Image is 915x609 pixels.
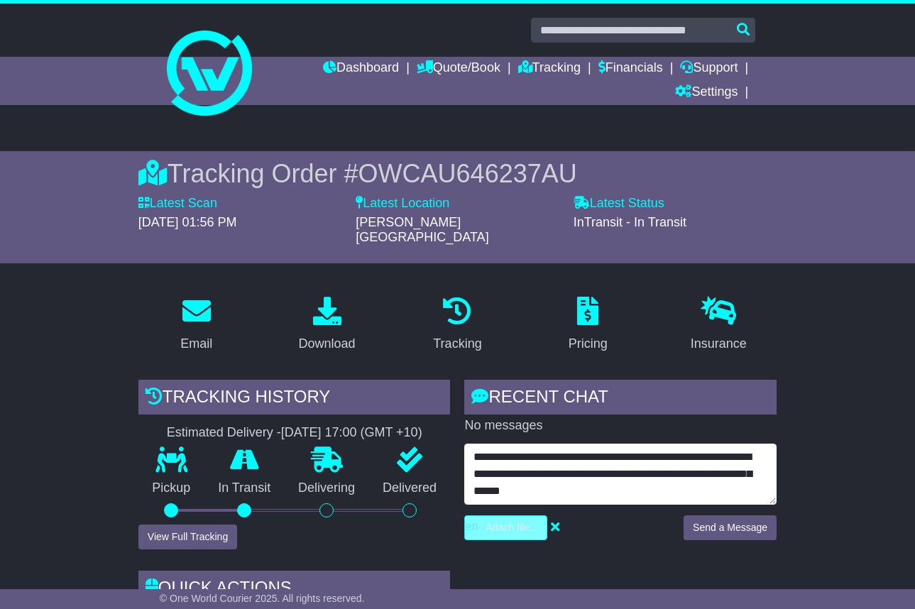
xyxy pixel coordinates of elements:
div: Download [299,334,356,353]
a: Support [680,57,738,81]
div: Tracking Order # [138,158,777,189]
span: OWCAU646237AU [358,159,577,188]
a: Insurance [681,292,756,358]
a: Quote/Book [417,57,500,81]
p: In Transit [204,481,285,496]
a: Settings [675,81,738,105]
span: [PERSON_NAME][GEOGRAPHIC_DATA] [356,215,488,245]
a: Email [171,292,221,358]
p: Delivered [369,481,451,496]
a: Download [290,292,365,358]
div: Tracking history [138,380,451,418]
div: RECENT CHAT [464,380,777,418]
span: InTransit - In Transit [574,215,686,229]
p: Delivering [285,481,369,496]
a: Pricing [559,292,617,358]
div: Email [180,334,212,353]
p: No messages [464,418,777,434]
label: Latest Status [574,196,664,212]
div: [DATE] 17:00 (GMT +10) [281,425,422,441]
a: Dashboard [323,57,399,81]
div: Quick Actions [138,571,451,609]
div: Pricing [569,334,608,353]
span: © One World Courier 2025. All rights reserved. [160,593,365,604]
button: View Full Tracking [138,525,237,549]
a: Tracking [424,292,491,358]
div: Insurance [691,334,747,353]
label: Latest Location [356,196,449,212]
span: [DATE] 01:56 PM [138,215,237,229]
button: Send a Message [684,515,777,540]
a: Financials [598,57,663,81]
a: Tracking [518,57,581,81]
label: Latest Scan [138,196,217,212]
div: Tracking [433,334,481,353]
p: Pickup [138,481,204,496]
div: Estimated Delivery - [138,425,451,441]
